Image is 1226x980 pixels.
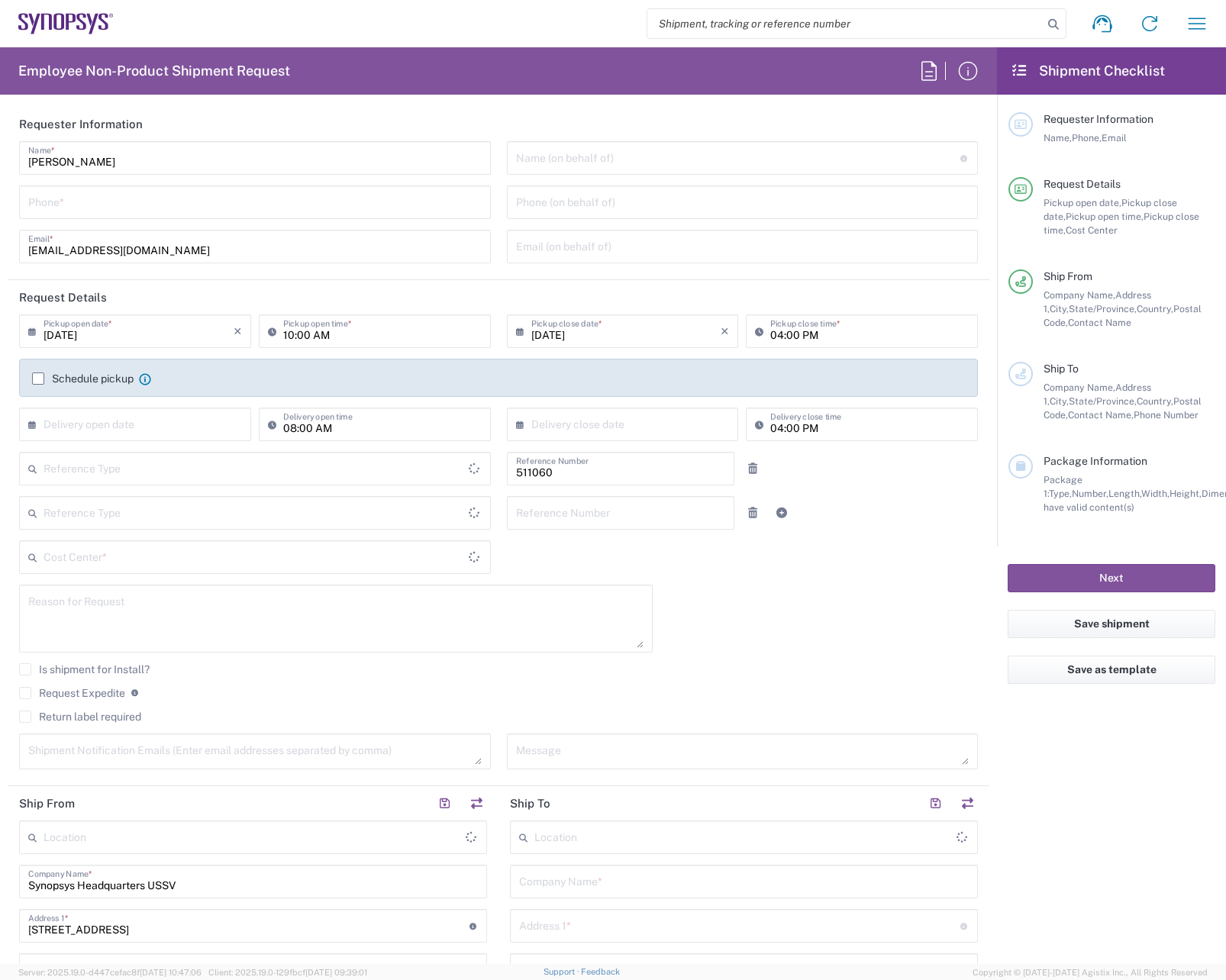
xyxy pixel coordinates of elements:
label: Schedule pickup [32,372,134,385]
span: Client: 2025.19.0-129fbcf [208,968,367,977]
h2: Ship From [19,796,75,811]
span: Contact Name, [1068,409,1134,421]
span: Copyright © [DATE]-[DATE] Agistix Inc., All Rights Reserved [973,965,1208,979]
span: Phone Number [1134,409,1199,421]
i: × [721,319,729,343]
span: Pickup open date, [1044,197,1121,208]
span: City, [1050,303,1069,314]
span: Company Name, [1044,382,1115,393]
span: Type, [1049,488,1072,499]
span: Email [1102,132,1127,143]
span: Number, [1072,488,1108,499]
button: Save as template [1008,656,1215,684]
span: Ship From [1044,270,1092,282]
span: City, [1050,395,1069,407]
span: Package 1: [1044,474,1082,499]
h2: Shipment Checklist [1011,62,1165,80]
button: Next [1008,564,1215,592]
h2: Request Details [19,290,107,305]
span: Requester Information [1044,113,1153,125]
h2: Employee Non-Product Shipment Request [18,62,290,80]
span: Cost Center [1066,224,1118,236]
span: Pickup open time, [1066,211,1144,222]
span: State/Province, [1069,303,1137,314]
a: Remove Reference [742,458,763,479]
label: Request Expedite [19,687,125,699]
a: Add Reference [771,502,792,524]
span: Country, [1137,395,1173,407]
span: Contact Name [1068,317,1131,328]
span: Package Information [1044,455,1147,467]
span: Name, [1044,132,1072,143]
label: Return label required [19,711,141,723]
span: Phone, [1072,132,1102,143]
span: [DATE] 09:39:01 [305,968,367,977]
input: Shipment, tracking or reference number [647,9,1043,38]
span: Ship To [1044,363,1079,375]
span: Country, [1137,303,1173,314]
span: State/Province, [1069,395,1137,407]
span: Length, [1108,488,1141,499]
a: Support [544,967,582,976]
label: Is shipment for Install? [19,663,150,675]
span: Height, [1170,488,1202,499]
span: [DATE] 10:47:06 [140,968,202,977]
span: Server: 2025.19.0-d447cefac8f [18,968,202,977]
i: × [234,319,242,343]
h2: Ship To [510,796,550,811]
span: Width, [1141,488,1170,499]
button: Save shipment [1008,610,1215,638]
h2: Requester Information [19,117,143,132]
span: Company Name, [1044,289,1115,301]
a: Feedback [581,967,620,976]
a: Remove Reference [742,502,763,524]
span: Request Details [1044,178,1121,190]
